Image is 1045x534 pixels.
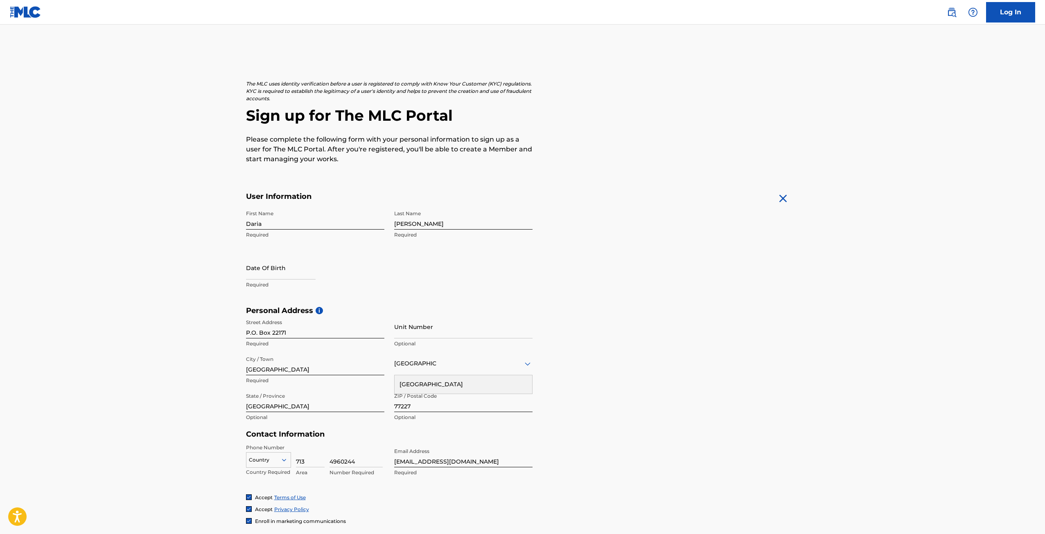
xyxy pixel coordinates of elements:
p: Required [246,281,384,288]
img: search [947,7,957,17]
img: close [776,192,790,205]
a: Public Search [943,4,960,20]
p: Required [246,231,384,239]
a: Privacy Policy [274,506,309,512]
span: i [316,307,323,314]
span: Enroll in marketing communications [255,518,346,524]
img: help [968,7,978,17]
img: checkbox [246,518,251,523]
h2: Sign up for The MLC Portal [246,106,799,125]
a: Terms of Use [274,494,306,500]
p: The MLC uses identity verification before a user is registered to comply with Know Your Customer ... [246,80,533,102]
p: Required [246,340,384,347]
a: Log In [986,2,1035,23]
p: Number Required [330,469,383,476]
h5: User Information [246,192,533,201]
p: Required [246,377,384,384]
span: Accept [255,506,273,512]
div: [GEOGRAPHIC_DATA] [395,375,532,394]
p: Country Required [246,469,291,476]
img: checkbox [246,507,251,511]
span: Accept [255,494,273,500]
p: Please complete the following form with your personal information to sign up as a user for The ML... [246,135,533,164]
h5: Personal Address [246,306,799,315]
p: Area [296,469,325,476]
p: Required [394,469,533,476]
p: Required [394,231,533,239]
img: MLC Logo [10,6,41,18]
img: checkbox [246,495,251,500]
p: Optional [246,414,384,421]
p: Optional [394,340,533,347]
p: Optional [394,414,533,421]
div: Help [965,4,981,20]
h5: Contact Information [246,430,533,439]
